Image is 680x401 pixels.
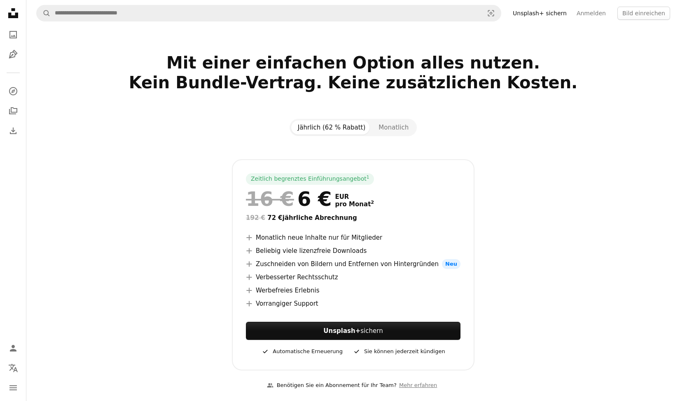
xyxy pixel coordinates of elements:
[367,175,369,179] sup: 1
[5,380,21,396] button: Menü
[481,5,501,21] button: Visuelle Suche
[5,5,21,23] a: Startseite — Unsplash
[37,5,51,21] button: Unsplash suchen
[246,285,460,295] li: Werbefreies Erlebnis
[5,46,21,63] a: Grafiken
[246,188,332,210] div: 6 €
[246,272,460,282] li: Verbesserter Rechtsschutz
[323,327,360,335] strong: Unsplash+
[246,299,460,309] li: Vorrangiger Support
[88,53,619,112] h2: Mit einer einfachen Option alles nutzen. Kein Bundle-Vertrag. Keine zusätzlichen Kosten.
[5,340,21,356] a: Anmelden / Registrieren
[5,123,21,139] a: Bisherige Downloads
[246,246,460,256] li: Beliebig viele lizenzfreie Downloads
[353,347,445,356] div: Sie können jederzeit kündigen
[371,200,374,205] sup: 2
[5,103,21,119] a: Kollektionen
[246,188,294,210] span: 16 €
[397,379,439,392] a: Mehr erfahren
[246,173,374,185] div: Zeitlich begrenztes Einführungsangebot
[508,7,572,20] a: Unsplash+ sichern
[267,381,397,390] div: Benötigen Sie ein Abonnement für Ihr Team?
[246,322,460,340] button: Unsplash+sichern
[442,259,460,269] span: Neu
[5,26,21,43] a: Fotos
[369,200,376,208] a: 2
[572,7,611,20] a: Anmelden
[365,175,371,183] a: 1
[246,259,460,269] li: Zuschneiden von Bildern und Entfernen von Hintergründen
[5,360,21,376] button: Sprache
[335,193,374,200] span: EUR
[5,83,21,99] a: Entdecken
[617,7,670,20] button: Bild einreichen
[246,233,460,243] li: Monatlich neue Inhalte nur für Mitglieder
[372,120,415,134] button: Monatlich
[291,120,372,134] button: Jährlich (62 % Rabatt)
[246,213,460,223] div: 72 € jährliche Abrechnung
[335,200,374,208] span: pro Monat
[261,347,343,356] div: Automatische Erneuerung
[246,214,265,222] span: 192 €
[36,5,501,21] form: Finden Sie Bildmaterial auf der ganzen Webseite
